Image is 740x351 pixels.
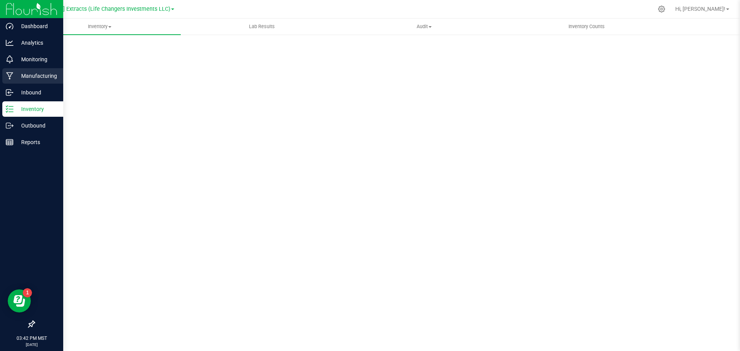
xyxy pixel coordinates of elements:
[6,72,13,80] inline-svg: Manufacturing
[13,138,60,147] p: Reports
[3,335,60,342] p: 03:42 PM MST
[6,105,13,113] inline-svg: Inventory
[13,71,60,81] p: Manufacturing
[343,23,505,30] span: Audit
[657,5,666,13] div: Manage settings
[6,55,13,63] inline-svg: Monitoring
[13,88,60,97] p: Inbound
[6,122,13,129] inline-svg: Outbound
[6,89,13,96] inline-svg: Inbound
[22,6,170,12] span: [PERSON_NAME] Extracts (Life Changers Investments LLC)
[343,18,505,35] a: Audit
[6,22,13,30] inline-svg: Dashboard
[3,342,60,348] p: [DATE]
[13,55,60,64] p: Monitoring
[23,288,32,297] iframe: Resource center unread badge
[13,104,60,114] p: Inventory
[13,38,60,47] p: Analytics
[181,18,343,35] a: Lab Results
[18,18,181,35] a: Inventory
[13,121,60,130] p: Outbound
[18,23,181,30] span: Inventory
[506,18,668,35] a: Inventory Counts
[8,289,31,312] iframe: Resource center
[6,39,13,47] inline-svg: Analytics
[13,22,60,31] p: Dashboard
[6,138,13,146] inline-svg: Reports
[239,23,285,30] span: Lab Results
[558,23,615,30] span: Inventory Counts
[675,6,725,12] span: Hi, [PERSON_NAME]!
